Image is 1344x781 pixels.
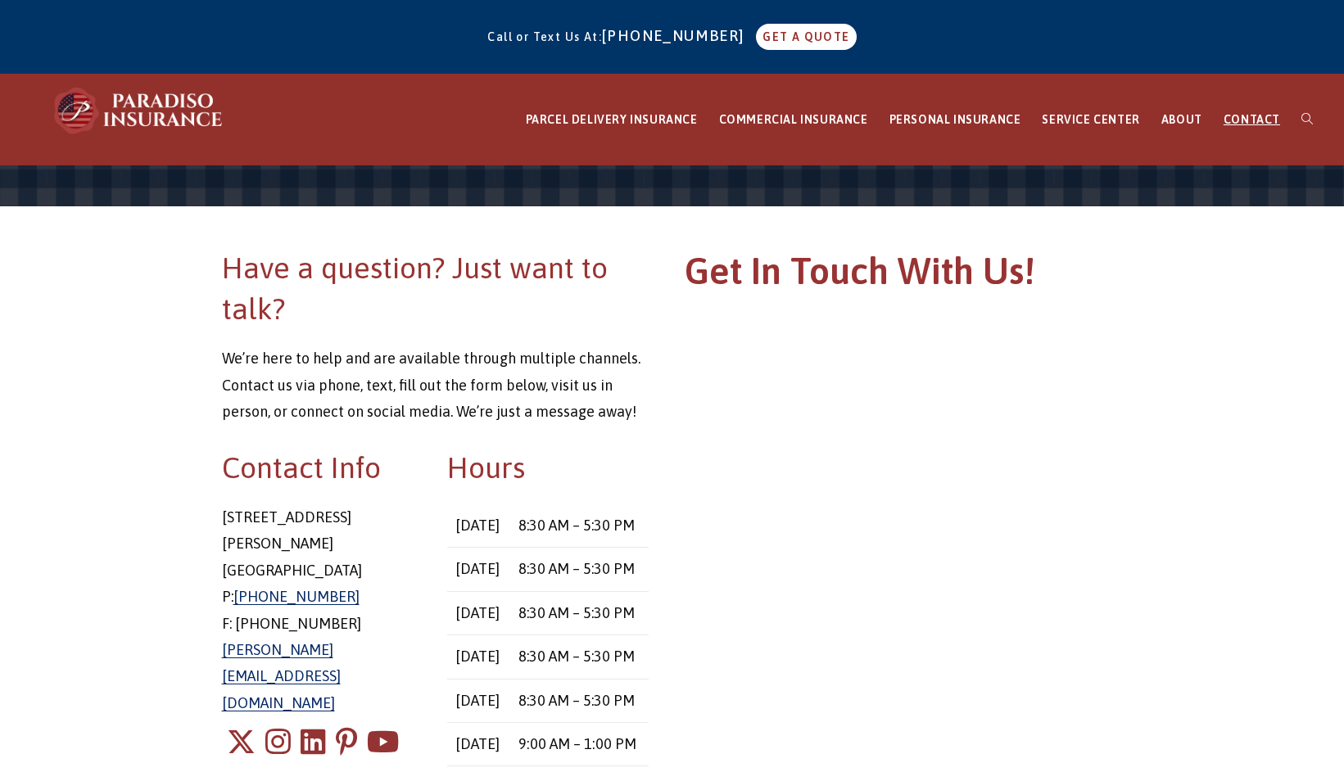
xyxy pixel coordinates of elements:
[301,716,326,768] a: LinkedIn
[367,716,399,768] a: Youtube
[222,641,341,711] a: [PERSON_NAME][EMAIL_ADDRESS][DOMAIN_NAME]
[222,504,423,716] p: [STREET_ADDRESS] [PERSON_NAME][GEOGRAPHIC_DATA] P: F: [PHONE_NUMBER]
[518,604,635,621] time: 8:30 AM – 5:30 PM
[447,591,509,634] td: [DATE]
[526,113,698,126] span: PARCEL DELIVERY INSURANCE
[265,716,291,768] a: Instagram
[1213,74,1291,165] a: CONTACT
[336,716,357,768] a: Pinterest
[222,345,649,425] p: We’re here to help and are available through multiple channels. Contact us via phone, text, fill ...
[719,113,868,126] span: COMMERCIAL INSURANCE
[756,24,856,50] a: GET A QUOTE
[889,113,1021,126] span: PERSONAL INSURANCE
[518,517,635,534] time: 8:30 AM – 5:30 PM
[602,27,753,44] a: [PHONE_NUMBER]
[447,504,509,548] td: [DATE]
[518,648,635,665] time: 8:30 AM – 5:30 PM
[1031,74,1150,165] a: SERVICE CENTER
[515,74,708,165] a: PARCEL DELIVERY INSURANCE
[685,247,1112,304] h1: Get In Touch With Us!
[518,735,636,752] time: 9:00 AM – 1:00 PM
[1224,113,1280,126] span: CONTACT
[1042,113,1139,126] span: SERVICE CENTER
[222,247,649,330] h2: Have a question? Just want to talk?
[708,74,879,165] a: COMMERCIAL INSURANCE
[447,635,509,679] td: [DATE]
[233,588,360,605] a: [PHONE_NUMBER]
[222,447,423,488] h2: Contact Info
[447,679,509,722] td: [DATE]
[1151,74,1213,165] a: ABOUT
[447,447,649,488] h2: Hours
[447,722,509,765] td: [DATE]
[447,548,509,591] td: [DATE]
[487,30,602,43] span: Call or Text Us At:
[227,716,256,768] a: X
[49,86,229,135] img: Paradiso Insurance
[685,303,1112,744] iframe: Contact Form
[518,560,635,577] time: 8:30 AM – 5:30 PM
[879,74,1032,165] a: PERSONAL INSURANCE
[1161,113,1202,126] span: ABOUT
[518,692,635,709] time: 8:30 AM – 5:30 PM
